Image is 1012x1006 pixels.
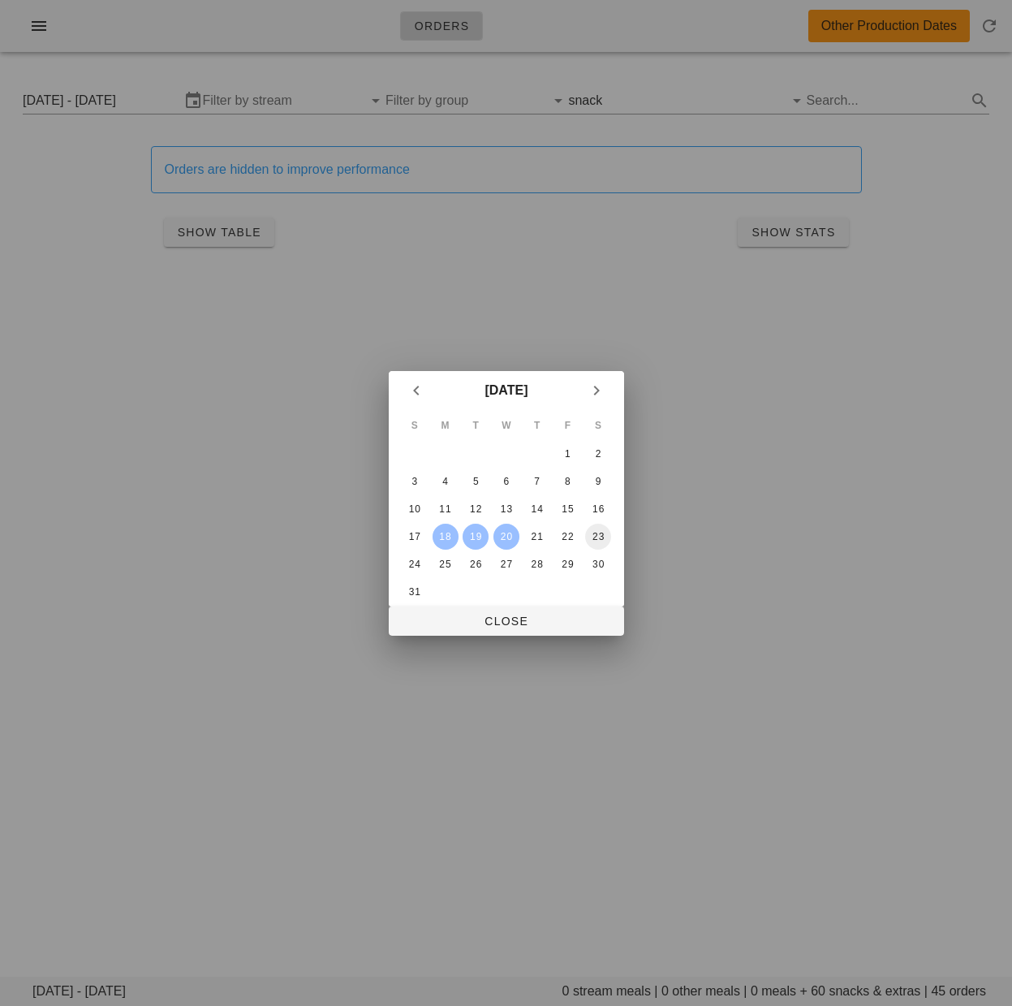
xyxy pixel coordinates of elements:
[582,376,611,405] button: Next month
[554,476,580,487] div: 8
[554,559,580,570] div: 29
[492,412,521,439] th: W
[523,496,549,522] button: 14
[432,476,458,487] div: 4
[523,476,549,487] div: 7
[401,579,427,605] button: 31
[432,503,458,515] div: 11
[584,412,613,439] th: S
[493,551,519,577] button: 27
[523,559,549,570] div: 28
[432,524,458,550] button: 18
[523,468,549,494] button: 7
[523,531,549,542] div: 21
[432,551,458,577] button: 25
[493,524,519,550] button: 20
[400,412,429,439] th: S
[522,412,551,439] th: T
[585,496,611,522] button: 16
[523,503,549,515] div: 14
[401,503,427,515] div: 10
[463,503,489,515] div: 12
[585,551,611,577] button: 30
[432,531,458,542] div: 18
[585,559,611,570] div: 30
[493,559,519,570] div: 27
[554,496,580,522] button: 15
[389,607,624,636] button: Close
[493,476,519,487] div: 6
[554,441,580,467] button: 1
[493,496,519,522] button: 13
[463,468,489,494] button: 5
[463,496,489,522] button: 12
[401,586,427,598] div: 31
[463,551,489,577] button: 26
[432,468,458,494] button: 4
[493,531,519,542] div: 20
[402,376,431,405] button: Previous month
[493,503,519,515] div: 13
[432,559,458,570] div: 25
[585,503,611,515] div: 16
[523,524,549,550] button: 21
[585,524,611,550] button: 23
[553,412,582,439] th: F
[401,476,427,487] div: 3
[554,524,580,550] button: 22
[585,531,611,542] div: 23
[461,412,490,439] th: T
[585,448,611,460] div: 2
[478,374,534,407] button: [DATE]
[463,476,489,487] div: 5
[401,468,427,494] button: 3
[401,496,427,522] button: 10
[463,531,489,542] div: 19
[401,551,427,577] button: 24
[554,531,580,542] div: 22
[463,524,489,550] button: 19
[585,441,611,467] button: 2
[585,476,611,487] div: 9
[432,496,458,522] button: 11
[585,468,611,494] button: 9
[401,524,427,550] button: 17
[463,559,489,570] div: 26
[554,448,580,460] div: 1
[493,468,519,494] button: 6
[523,551,549,577] button: 28
[554,468,580,494] button: 8
[402,615,611,628] span: Close
[554,551,580,577] button: 29
[554,503,580,515] div: 15
[430,412,459,439] th: M
[401,531,427,542] div: 17
[401,559,427,570] div: 24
